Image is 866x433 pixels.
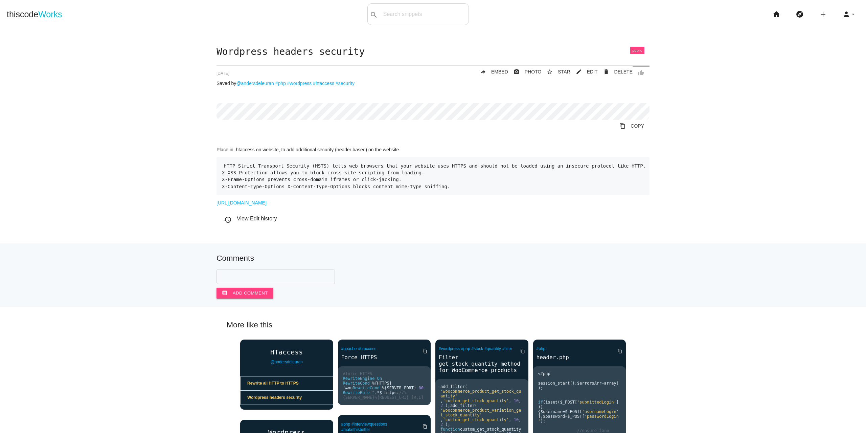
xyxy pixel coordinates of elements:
[341,346,357,351] a: #apache
[543,414,565,419] span: $password
[557,400,560,405] span: (
[514,66,520,78] i: photo_camera
[445,403,450,408] span: );
[575,400,577,405] span: [
[343,371,372,376] span: #force HTTPS
[417,420,427,433] a: Copy to Clipboard
[450,403,475,408] span: add_filter
[598,66,633,78] a: Delete Post
[538,414,619,424] span: 'passwordLogin'
[525,69,542,74] span: PHOTO
[222,162,646,190] code: HTTP Strict Transport Security (HSTS) tells web browsers that your website uses HTTPS and should ...
[351,422,387,427] a: #interviewquestions
[514,398,519,403] span: 10
[545,400,557,405] span: isset
[439,346,460,351] a: #wordpress
[377,381,389,386] span: HTTPS
[7,3,62,25] a: thiscodeWorks
[419,386,424,390] span: 80
[241,376,333,391] a: Rewrite all HTTP to HTTPS
[435,353,528,374] a: Filter get_stock_quantity method for WooCommerce products
[472,346,483,351] a: #stock
[358,346,376,351] a: #htaccess
[509,417,511,422] span: ,
[519,398,521,403] span: ,
[396,390,399,395] span: :
[440,408,521,417] span: 'woocommerce_product_variation_get_stock_quantity'
[480,66,486,78] i: reply
[570,381,577,386] span: ();
[582,414,585,419] span: [
[603,66,609,78] i: delete
[377,376,382,381] span: On
[336,81,355,86] a: #security
[380,390,397,395] span: $ https
[533,353,626,361] a: header.php
[382,386,387,390] span: %{
[491,69,508,74] span: EMBED
[538,400,619,414] span: ])){
[547,66,553,78] i: star_border
[417,345,427,357] a: Copy to Clipboard
[222,288,228,299] i: comment
[341,427,370,432] a: #makethisbetter
[514,417,519,422] span: 10
[538,381,619,390] span: ();
[560,400,575,405] span: $_POST
[541,419,545,424] span: ];
[216,147,649,152] p: Place in .htaccess on website, to add additional security (header based) on the website.
[484,346,501,351] a: #quantity
[582,409,619,414] span: 'usernameLogin'
[567,414,582,419] span: $_POST
[338,353,431,361] a: Force HTTPS
[343,386,348,390] span: !=
[443,417,509,422] span: 'custom_get_stock_quantity'
[614,69,633,74] span: DELETE
[38,9,62,19] span: Works
[389,381,392,386] span: }
[445,422,450,427] span: );
[343,381,370,386] span: RewriteCond
[440,427,460,432] span: function
[612,345,622,357] a: Copy to Clipboard
[368,4,380,25] button: search
[440,389,521,398] span: 'woocommerce_product_get_stock_quantity'
[577,381,601,386] span: $errorsArr
[348,386,352,390] span: on
[604,381,616,386] span: array
[570,66,598,78] a: mode_editEDIT
[423,420,427,433] i: content_copy
[275,81,286,86] a: #php
[370,4,378,26] i: search
[576,66,582,78] i: mode_edit
[538,371,570,386] span: php session_start
[538,400,543,405] span: if
[520,345,525,357] i: content_copy
[577,400,616,405] span: 'submittedLogin'
[614,120,649,132] a: Copy to Clipboard
[414,386,416,390] span: }
[343,390,370,395] span: RewriteRule
[343,390,424,400] span: //%{SERVER_NAME}%{REQUEST_URI} [R,L]
[443,398,509,403] span: 'custom_get_stock_quantity'
[579,409,582,414] span: [
[352,386,379,390] span: RewriteCond
[224,216,232,224] i: history
[216,288,273,299] button: commentAdd comment
[241,391,333,405] a: Wordpress headers security
[287,81,312,86] a: #wordpress
[240,348,333,356] a: HTaccess
[537,346,546,351] a: #php
[440,403,443,408] span: 2
[850,3,856,25] i: arrow_drop_down
[601,381,604,386] span: =
[618,345,622,357] i: content_copy
[313,81,334,86] a: #htaccess
[343,376,375,381] span: RewriteEngine
[216,81,649,86] p: Saved by
[519,417,521,422] span: ,
[440,417,443,422] span: ,
[465,384,467,389] span: (
[538,371,543,376] span: <?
